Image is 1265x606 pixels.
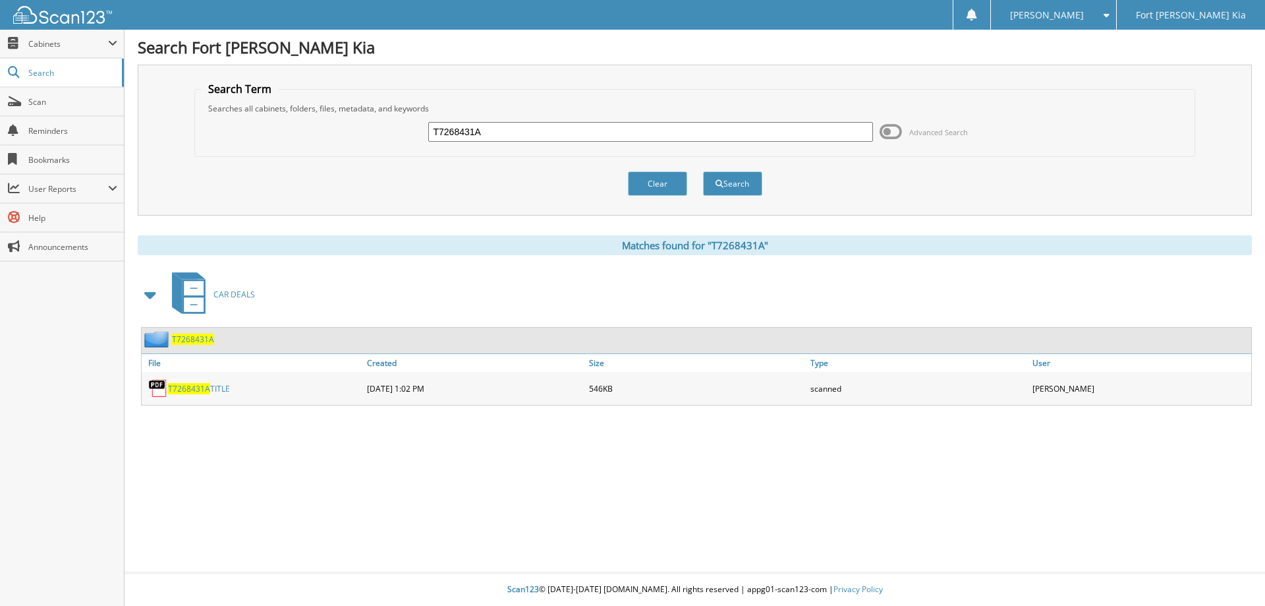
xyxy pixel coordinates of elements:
a: Type [807,354,1029,372]
a: CAR DEALS [164,268,255,320]
span: [PERSON_NAME] [1010,11,1084,19]
span: Bookmarks [28,154,117,166]
span: User Reports [28,183,108,195]
img: folder2.png [144,331,172,348]
div: [PERSON_NAME] [1029,375,1251,402]
span: Help [28,212,117,224]
div: 546KB [586,375,808,402]
a: File [142,354,364,372]
span: Announcements [28,241,117,253]
a: User [1029,354,1251,372]
span: Scan123 [507,584,539,595]
div: [DATE] 1:02 PM [364,375,586,402]
legend: Search Term [202,82,278,96]
a: T7268431ATITLE [168,383,230,394]
a: Size [586,354,808,372]
span: Fort [PERSON_NAME] Kia [1136,11,1246,19]
span: CAR DEALS [213,289,255,300]
div: Matches found for "T7268431A" [138,235,1252,255]
div: © [DATE]-[DATE] [DOMAIN_NAME]. All rights reserved | appg01-scan123-com | [125,574,1265,606]
h1: Search Fort [PERSON_NAME] Kia [138,36,1252,58]
span: T7268431A [168,383,210,394]
a: Created [364,354,586,372]
div: Searches all cabinets, folders, files, metadata, and keywords [202,103,1189,114]
span: Cabinets [28,38,108,49]
img: scan123-logo-white.svg [13,6,112,24]
a: T7268431A [172,334,214,345]
span: Advanced Search [909,127,968,137]
iframe: Chat Widget [1199,543,1265,606]
span: Scan [28,96,117,107]
div: scanned [807,375,1029,402]
span: Reminders [28,125,117,136]
button: Clear [628,171,687,196]
button: Search [703,171,762,196]
a: Privacy Policy [833,584,883,595]
span: Search [28,67,115,78]
img: PDF.png [148,379,168,398]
